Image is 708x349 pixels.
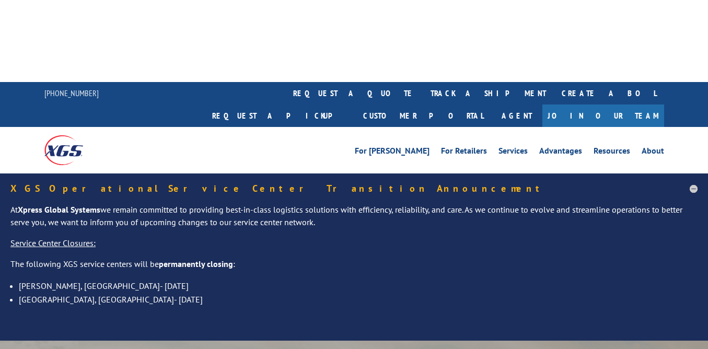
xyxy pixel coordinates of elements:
[204,104,355,127] a: Request a pickup
[441,147,487,158] a: For Retailers
[159,259,233,269] strong: permanently closing
[285,82,423,104] a: request a quote
[423,82,554,104] a: track a shipment
[594,147,630,158] a: Resources
[10,204,698,237] p: At we remain committed to providing best-in-class logistics solutions with efficiency, reliabilit...
[539,147,582,158] a: Advantages
[10,258,698,279] p: The following XGS service centers will be :
[355,104,491,127] a: Customer Portal
[498,147,528,158] a: Services
[19,293,698,306] li: [GEOGRAPHIC_DATA], [GEOGRAPHIC_DATA]- [DATE]
[542,104,664,127] a: Join Our Team
[44,88,99,98] a: [PHONE_NUMBER]
[491,104,542,127] a: Agent
[642,147,664,158] a: About
[19,279,698,293] li: [PERSON_NAME], [GEOGRAPHIC_DATA]- [DATE]
[355,147,430,158] a: For [PERSON_NAME]
[10,238,96,248] u: Service Center Closures:
[18,204,100,215] strong: Xpress Global Systems
[554,82,664,104] a: Create a BOL
[10,184,698,193] h5: XGS Operational Service Center Transition Announcement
